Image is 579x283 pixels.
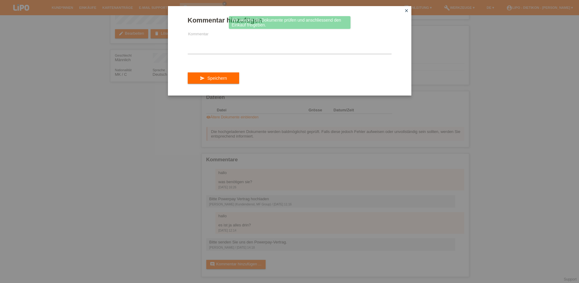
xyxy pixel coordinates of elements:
[229,16,351,29] div: Wir werden die Dokumente prüfen und anschliessend den Einkauf freigeben.
[207,76,227,81] span: Speichern
[403,8,410,15] a: close
[188,72,239,84] button: send Speichern
[404,8,409,13] i: close
[200,76,205,81] i: send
